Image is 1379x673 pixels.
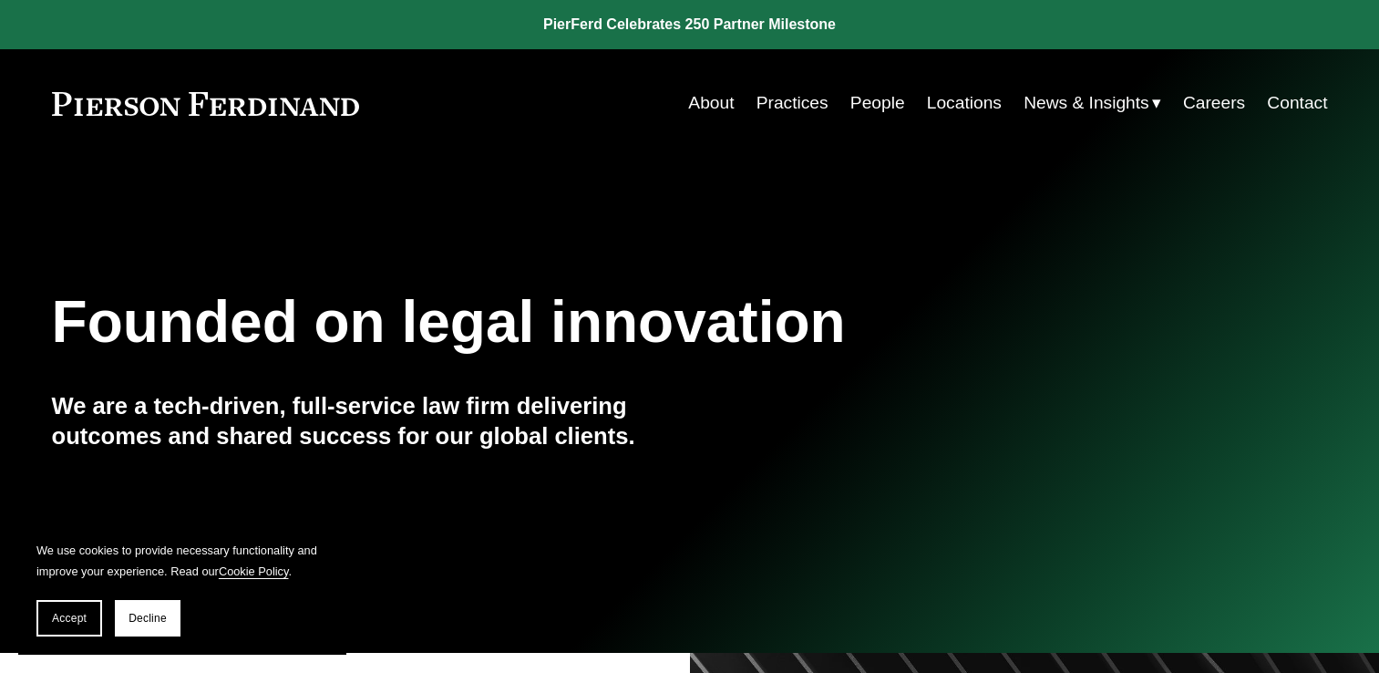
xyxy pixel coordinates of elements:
[1024,88,1149,119] span: News & Insights
[52,391,690,450] h4: We are a tech-driven, full-service law firm delivering outcomes and shared success for our global...
[1267,86,1327,120] a: Contact
[36,600,102,637] button: Accept
[18,522,346,655] section: Cookie banner
[756,86,828,120] a: Practices
[219,564,289,578] a: Cookie Policy
[1024,86,1161,120] a: folder dropdown
[688,86,734,120] a: About
[36,540,328,582] p: We use cookies to provide necessary functionality and improve your experience. Read our .
[927,86,1002,120] a: Locations
[52,612,87,625] span: Accept
[129,612,167,625] span: Decline
[850,86,905,120] a: People
[115,600,180,637] button: Decline
[1183,86,1245,120] a: Careers
[52,289,1116,356] h1: Founded on legal innovation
